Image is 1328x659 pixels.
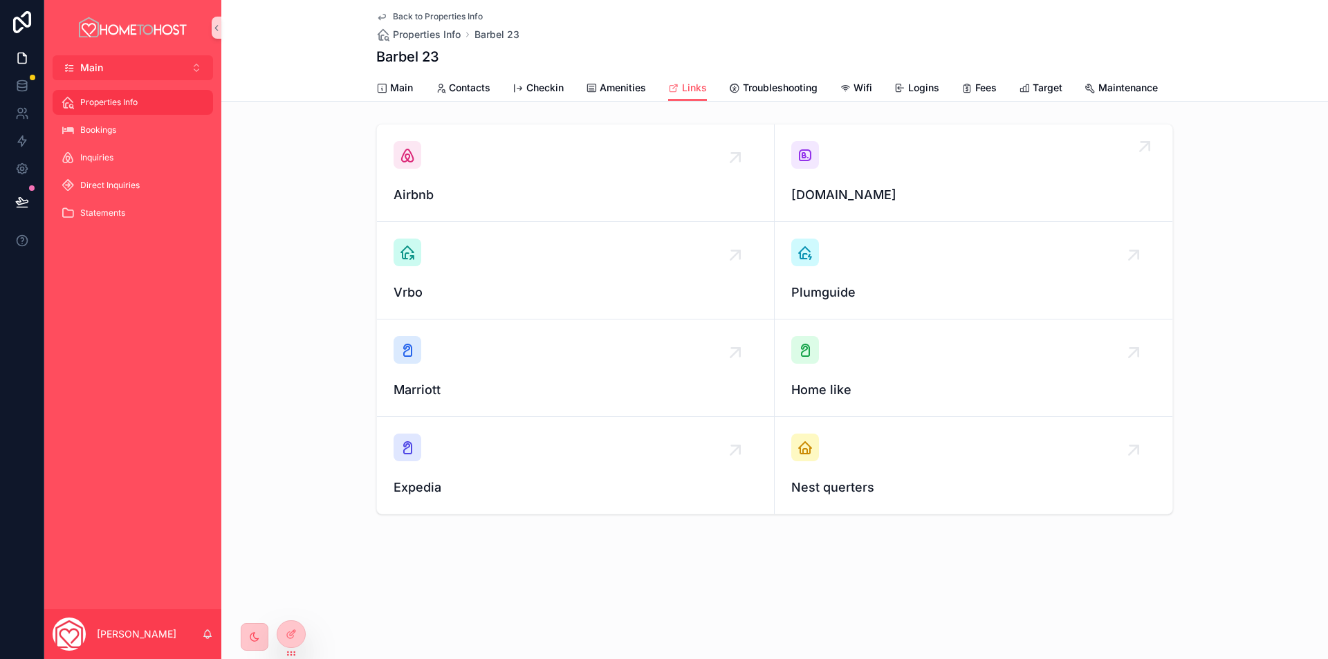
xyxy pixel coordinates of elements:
[53,118,213,142] a: Bookings
[377,124,775,222] a: Airbnb
[53,145,213,170] a: Inquiries
[80,207,125,219] span: Statements
[1085,75,1158,103] a: Maintenance
[80,152,113,163] span: Inquiries
[53,201,213,225] a: Statements
[775,222,1172,319] a: Plumguide
[791,283,1156,302] span: Plumguide
[513,75,564,103] a: Checkin
[1098,81,1158,95] span: Maintenance
[376,28,461,41] a: Properties Info
[393,28,461,41] span: Properties Info
[377,319,775,417] a: Marriott
[80,97,138,108] span: Properties Info
[1033,81,1062,95] span: Target
[394,283,757,302] span: Vrbo
[791,185,1156,205] span: [DOMAIN_NAME]
[97,628,176,640] font: [PERSON_NAME]
[1019,75,1062,103] a: Target
[394,478,757,497] span: Expedia
[449,81,490,95] span: Contacts
[435,75,490,103] a: Contacts
[586,75,646,103] a: Amenities
[53,173,213,198] a: Direct Inquiries
[53,55,213,80] button: Select Button
[791,478,1156,497] span: Nest querters
[894,75,939,103] a: Logins
[743,81,818,95] span: Troubleshooting
[377,417,775,514] a: Expedia
[775,319,1172,417] a: Home like
[668,75,707,102] a: Links
[526,81,564,95] span: Checkin
[775,417,1172,514] a: Nest querters
[80,61,103,75] span: Main
[474,28,519,41] a: Barbel 23
[390,81,413,95] span: Main
[53,90,213,115] a: Properties Info
[77,17,189,39] img: App logo
[80,180,140,191] span: Direct Inquiries
[80,124,116,136] span: Bookings
[840,75,872,103] a: Wifi
[975,81,997,95] span: Fees
[376,11,483,22] a: Back to Properties Info
[393,11,483,22] span: Back to Properties Info
[775,124,1172,222] a: [DOMAIN_NAME]
[376,47,439,66] h1: Barbel 23
[961,75,997,103] a: Fees
[791,380,1156,400] span: Home like
[394,380,757,400] span: Marriott
[377,222,775,319] a: Vrbo
[908,81,939,95] span: Logins
[376,75,413,103] a: Main
[600,81,646,95] span: Amenities
[729,75,818,103] a: Troubleshooting
[394,185,757,205] span: Airbnb
[44,80,221,243] div: scrollable content
[854,81,872,95] span: Wifi
[682,81,707,95] span: Links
